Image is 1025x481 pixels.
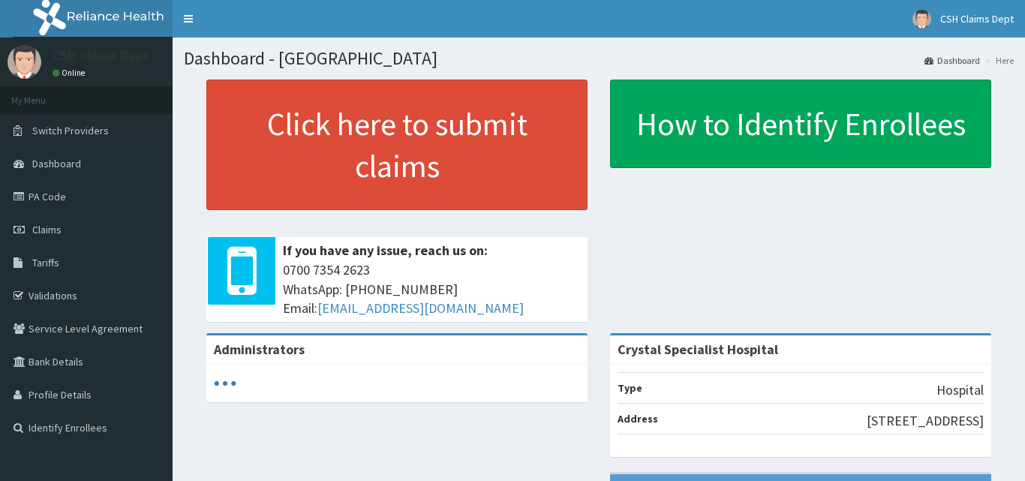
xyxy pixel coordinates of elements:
[618,412,658,425] b: Address
[214,341,305,358] b: Administrators
[32,223,62,236] span: Claims
[214,372,236,395] svg: audio-loading
[206,80,588,210] a: Click here to submit claims
[283,260,580,318] span: 0700 7354 2623 WhatsApp: [PHONE_NUMBER] Email:
[981,54,1014,67] li: Here
[53,68,89,78] a: Online
[618,381,642,395] b: Type
[32,157,81,170] span: Dashboard
[53,49,149,62] p: CSH Claims Dept
[317,299,524,317] a: [EMAIL_ADDRESS][DOMAIN_NAME]
[8,45,41,79] img: User Image
[610,80,991,168] a: How to Identify Enrollees
[940,12,1014,26] span: CSH Claims Dept
[618,341,778,358] strong: Crystal Specialist Hospital
[32,124,109,137] span: Switch Providers
[283,242,488,259] b: If you have any issue, reach us on:
[184,49,1014,68] h1: Dashboard - [GEOGRAPHIC_DATA]
[936,380,984,400] p: Hospital
[924,54,980,67] a: Dashboard
[912,10,931,29] img: User Image
[867,411,984,431] p: [STREET_ADDRESS]
[32,256,59,269] span: Tariffs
